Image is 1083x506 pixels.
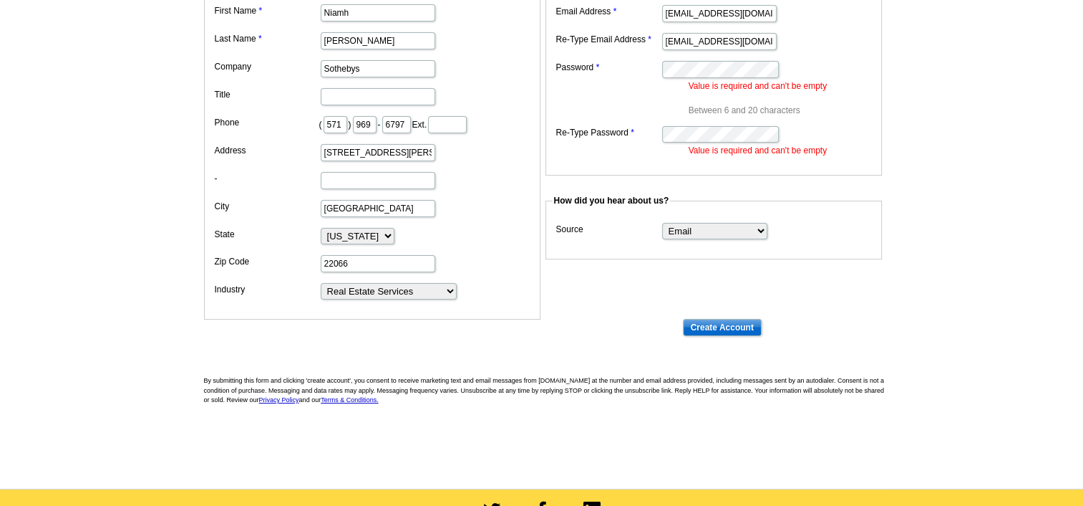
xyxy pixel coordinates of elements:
label: Zip Code [215,255,319,268]
p: Between 6 and 20 characters [689,104,875,117]
label: Phone [215,116,319,129]
label: First Name [215,4,319,17]
label: Title [215,88,319,101]
label: - [215,172,319,185]
li: Value is required and can't be empty [689,144,875,157]
label: Address [215,144,319,157]
iframe: LiveChat chat widget [797,173,1083,506]
label: State [215,228,319,241]
a: Privacy Policy [259,396,299,404]
input: Create Account [683,319,762,336]
legend: How did you hear about us? [553,194,671,207]
label: Source [556,223,661,236]
p: By submitting this form and clicking 'create account', you consent to receive marketing text and ... [204,376,891,406]
label: Password [556,61,661,74]
label: Company [215,60,319,73]
label: Re-Type Password [556,126,661,139]
a: Terms & Conditions. [321,396,379,404]
li: Value is required and can't be empty [689,80,875,92]
label: City [215,200,319,213]
label: Industry [215,283,319,296]
label: Email Address [556,5,661,18]
label: Re-Type Email Address [556,33,661,46]
label: Last Name [215,32,319,45]
dd: ( ) - Ext. [211,113,533,135]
